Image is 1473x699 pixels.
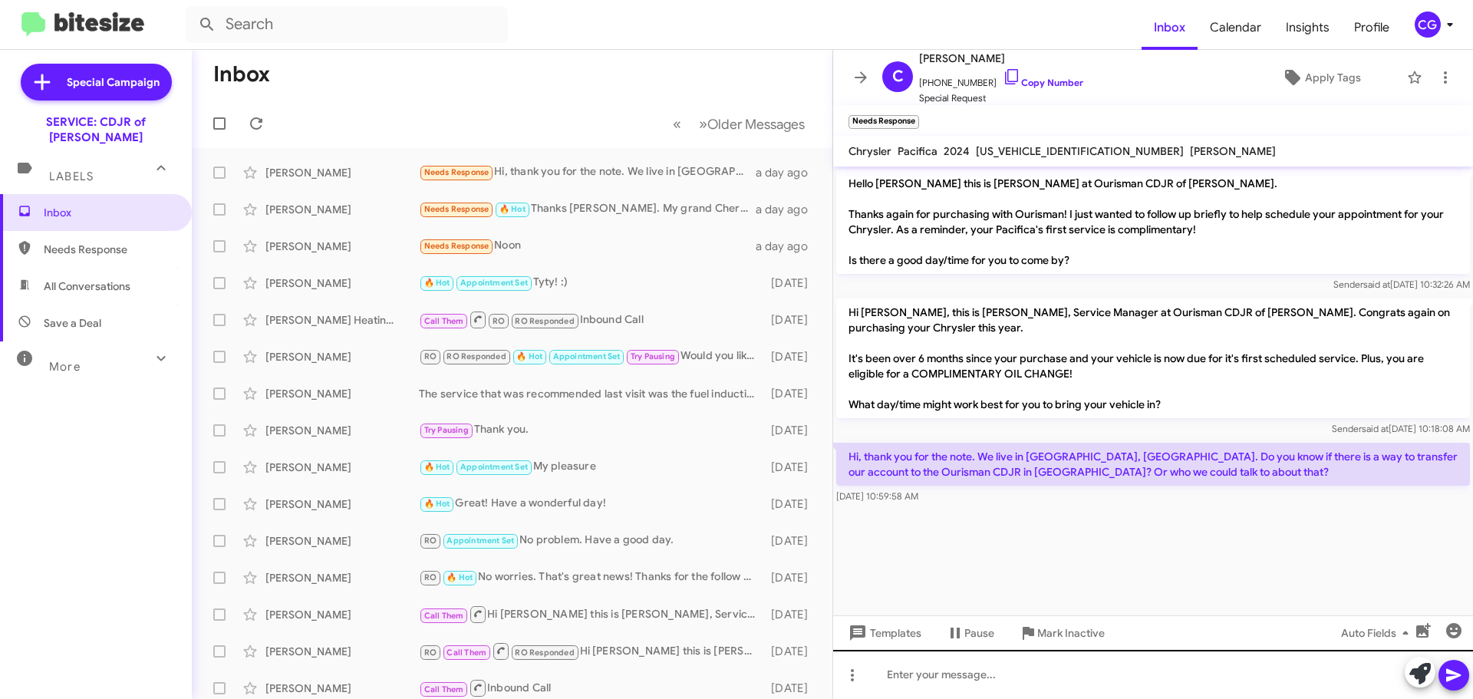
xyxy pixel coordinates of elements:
span: Call Them [424,611,464,621]
div: [DATE] [763,386,820,401]
div: [PERSON_NAME] [265,570,419,585]
span: Appointment Set [460,278,528,288]
span: Auto Fields [1341,619,1415,647]
div: [PERSON_NAME] [265,607,419,622]
div: [PERSON_NAME] [265,165,419,180]
span: RO [424,648,437,658]
div: [DATE] [763,496,820,512]
span: Call Them [424,684,464,694]
p: Hi [PERSON_NAME], this is [PERSON_NAME], Service Manager at Ourisman CDJR of [PERSON_NAME]. Congr... [836,298,1470,418]
div: [PERSON_NAME] [265,386,419,401]
span: [US_VEHICLE_IDENTIFICATION_NUMBER] [976,144,1184,158]
span: Try Pausing [424,425,469,435]
div: Thank you. [419,421,763,439]
div: CG [1415,12,1441,38]
a: Profile [1342,5,1402,50]
span: Appointment Set [460,462,528,472]
span: 🔥 Hot [424,499,450,509]
a: Calendar [1198,5,1274,50]
button: Apply Tags [1242,64,1399,91]
button: Previous [664,108,690,140]
div: Great! Have a wonderful day! [419,495,763,513]
div: Would you like one of the representatives to call you about any vehicle concerns? [419,348,763,365]
div: [DATE] [763,312,820,328]
span: 🔥 Hot [447,572,473,582]
span: « [673,114,681,134]
span: RO [493,316,505,326]
h1: Inbox [213,62,270,87]
button: Mark Inactive [1007,619,1117,647]
span: RO [424,572,437,582]
span: RO Responded [515,648,574,658]
span: Appointment Set [553,351,621,361]
div: [PERSON_NAME] [265,460,419,475]
div: [DATE] [763,570,820,585]
span: Call Them [424,316,464,326]
div: Inbound Call [419,310,763,329]
div: No worries. That's great news! Thanks for the follow up. [419,569,763,586]
a: Inbox [1142,5,1198,50]
div: [PERSON_NAME] [265,423,419,438]
div: a day ago [756,165,820,180]
span: RO [424,536,437,546]
div: [DATE] [763,275,820,291]
a: Special Campaign [21,64,172,101]
span: » [699,114,707,134]
span: Sender [DATE] 10:18:08 AM [1332,423,1470,434]
span: More [49,360,81,374]
div: a day ago [756,239,820,254]
div: [PERSON_NAME] [265,349,419,364]
div: [DATE] [763,349,820,364]
div: [PERSON_NAME] [265,533,419,549]
span: C [892,64,904,89]
div: [PERSON_NAME] [265,275,419,291]
span: 🔥 Hot [516,351,542,361]
span: Save a Deal [44,315,101,331]
span: Templates [845,619,921,647]
a: Copy Number [1003,77,1083,88]
span: Appointment Set [447,536,514,546]
span: Needs Response [424,167,489,177]
span: said at [1362,423,1389,434]
span: Needs Response [44,242,174,257]
p: Hi, thank you for the note. We live in [GEOGRAPHIC_DATA], [GEOGRAPHIC_DATA]. Do you know if there... [836,443,1470,486]
button: Auto Fields [1329,619,1427,647]
button: Pause [934,619,1007,647]
button: Templates [833,619,934,647]
span: Special Request [919,91,1083,106]
span: 🔥 Hot [499,204,526,214]
span: said at [1363,279,1390,290]
span: Insights [1274,5,1342,50]
span: RO Responded [447,351,506,361]
div: [PERSON_NAME] [265,202,419,217]
div: Hi, thank you for the note. We live in [GEOGRAPHIC_DATA], [GEOGRAPHIC_DATA]. Do you know if there... [419,163,756,181]
div: [DATE] [763,607,820,622]
div: No problem. Have a good day. [419,532,763,549]
span: [PERSON_NAME] [919,49,1083,68]
div: Inbound Call [419,678,763,697]
div: [PERSON_NAME] [265,496,419,512]
div: [PERSON_NAME] [265,239,419,254]
span: [PERSON_NAME] [1190,144,1276,158]
span: RO Responded [515,316,574,326]
span: Try Pausing [631,351,675,361]
div: Hi [PERSON_NAME] this is [PERSON_NAME], Service Manager at Ourisman CDJR of Bowie. Just wanted to... [419,605,763,624]
span: All Conversations [44,279,130,294]
span: Pause [964,619,994,647]
span: Special Campaign [67,74,160,90]
span: Inbox [44,205,174,220]
div: [PERSON_NAME] [265,644,419,659]
span: RO [424,351,437,361]
div: [DATE] [763,681,820,696]
div: Noon [419,237,756,255]
div: [PERSON_NAME] Heating And Air [265,312,419,328]
div: Hi [PERSON_NAME] this is [PERSON_NAME], Service Manager at Ourisman CDJR of [PERSON_NAME]. Just w... [419,641,763,661]
span: Chrysler [849,144,891,158]
span: 🔥 Hot [424,278,450,288]
div: [DATE] [763,460,820,475]
div: My pleasure [419,458,763,476]
nav: Page navigation example [664,108,814,140]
